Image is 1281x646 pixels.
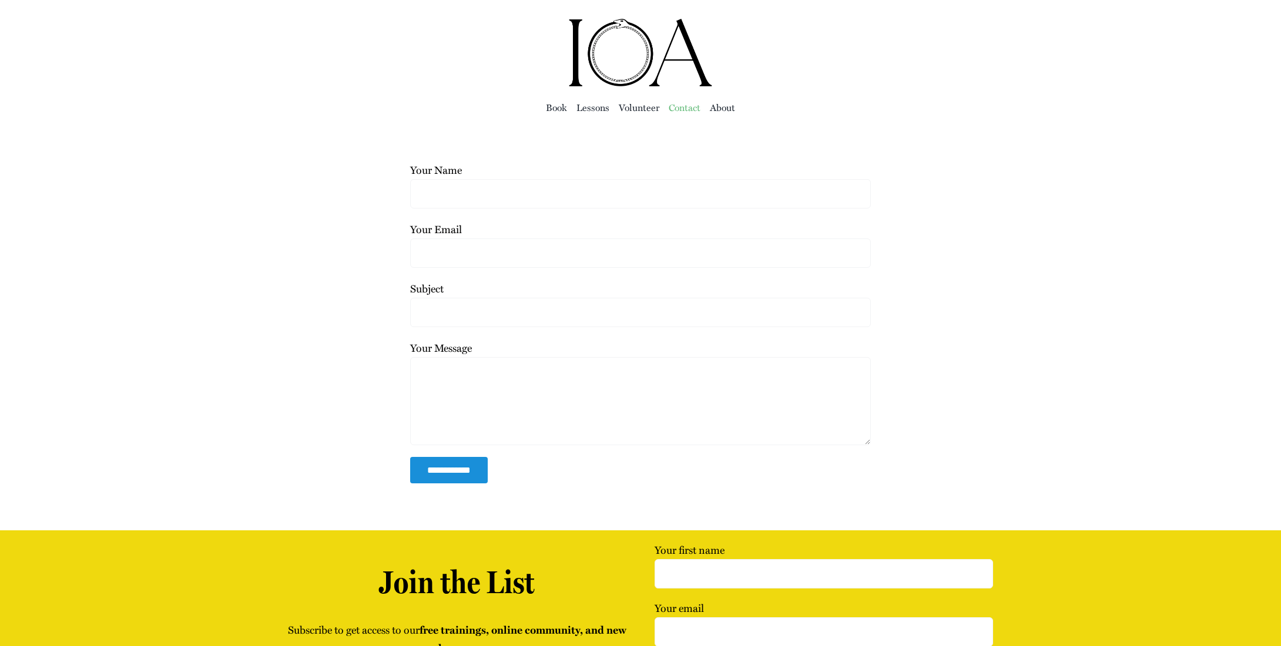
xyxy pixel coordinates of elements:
input: Subject [410,298,871,327]
a: Con­tact [669,99,700,116]
a: About [710,99,735,116]
textarea: Your Message [410,357,871,445]
a: Book [546,99,567,116]
label: Subject [410,281,871,318]
input: Your Name [410,179,871,208]
input: Your first name [655,559,993,588]
h2: Join the List [288,563,626,601]
a: ioa-logo [567,15,714,31]
label: Your first name [655,542,993,580]
img: Institute of Awakening [567,18,714,88]
label: Your Message [410,340,871,407]
label: Your Email [410,221,871,259]
label: Your email [655,600,993,638]
a: Vol­un­teer [619,99,659,116]
input: Your Email [410,238,871,268]
a: Lessons [576,99,609,116]
form: Contact form [410,161,871,483]
nav: Main [288,88,993,126]
label: Your Name [410,162,871,200]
